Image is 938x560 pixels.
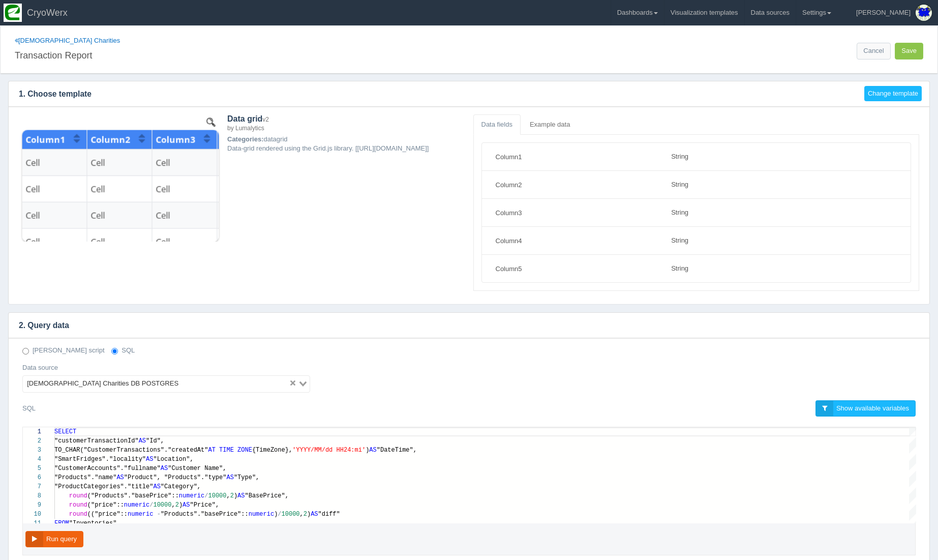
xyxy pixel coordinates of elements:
[23,491,41,500] div: 8
[274,511,278,518] span: )
[237,447,252,454] span: ZONE
[25,378,180,390] span: [DEMOGRAPHIC_DATA] Charities DB POSTGRES
[9,313,914,338] h4: 2. Query data
[292,447,366,454] span: 'YYYY/MM/dd HH24:mi'
[208,447,215,454] span: AT
[366,447,369,454] span: )
[245,492,289,499] span: "BasePrice",
[307,511,311,518] span: )
[219,447,234,454] span: TIME
[237,492,245,499] span: AS
[895,43,923,60] button: Save
[23,510,41,519] div: 10
[124,502,149,509] span: numeric
[227,114,465,242] div: datagrid
[54,483,153,490] span: "ProductCategories"."title"
[179,502,183,509] span: )
[161,511,249,518] span: "Products"."basePrice"::
[27,8,68,18] span: CryoWerx
[4,4,22,22] img: so2zg2bv3y2ub16hxtjr.png
[282,511,300,518] span: 10000
[278,511,281,518] span: /
[22,348,29,355] input: [PERSON_NAME] script
[23,446,41,455] div: 3
[490,204,657,221] input: Field name
[116,474,124,481] span: AS
[227,125,264,132] small: by Lumalytics
[23,500,41,510] div: 9
[490,260,657,277] input: Field name
[179,492,204,499] span: numeric
[230,492,234,499] span: 2
[227,492,230,499] span: ,
[300,511,304,518] span: ,
[149,502,153,509] span: /
[208,492,226,499] span: 10000
[69,502,87,509] span: round
[836,404,909,412] span: Show available variables
[87,502,124,509] span: ("price"::
[87,511,128,518] span: (("price"::
[22,400,36,417] label: SQL
[124,474,227,481] span: "Product", "Products"."type"
[190,502,220,509] span: "Price",
[111,348,118,355] input: SQL
[153,483,160,490] span: AS
[227,144,465,154] p: Data-grid rendered using the Grid.js library. [[URL][DOMAIN_NAME]]
[23,464,41,473] div: 5
[25,531,83,548] button: Run query
[304,511,307,518] span: 2
[490,232,657,249] input: Field name
[490,148,657,165] input: Field name
[23,519,41,528] div: 11
[23,455,41,464] div: 4
[490,176,657,193] input: Field name
[473,114,521,135] a: Data fields
[252,447,292,454] span: {TimeZone},
[54,520,69,527] span: FROM
[146,456,153,463] span: AS
[23,473,41,482] div: 6
[69,511,87,518] span: round
[234,474,259,481] span: "Type",
[54,437,139,445] span: "customerTransactionId"
[128,511,153,518] span: numeric
[227,135,264,143] strong: Categories:
[227,114,465,132] h4: Data grid
[54,474,116,481] span: "Products"."name"
[249,511,274,518] span: numeric
[139,437,146,445] span: AS
[181,378,287,390] input: Search for option
[864,86,922,102] button: Change template
[161,465,168,472] span: AS
[69,520,117,527] span: "Inventories"
[262,116,269,123] small: v2
[22,375,310,393] div: Search for option
[22,363,58,373] label: Data source
[290,379,295,389] button: Clear Selected
[54,456,146,463] span: "SmartFridges"."locality"
[157,511,161,518] span: -
[168,465,226,472] span: "Customer Name",
[377,447,417,454] span: "DateTime",
[153,456,193,463] span: "Location",
[15,37,120,44] a: [DEMOGRAPHIC_DATA] Charities
[175,502,179,509] span: 2
[23,482,41,491] div: 7
[815,400,916,417] a: Show available variables
[153,502,171,509] span: 10000
[22,346,105,356] label: [PERSON_NAME] script
[69,492,87,499] span: round
[171,502,175,509] span: ,
[311,511,318,518] span: AS
[23,436,41,446] div: 2
[87,492,179,499] span: ("Products"."basePrice"::
[234,492,237,499] span: )
[54,465,161,472] span: "CustomerAccounts"."fullname"
[183,502,190,509] span: AS
[23,427,41,436] div: 1
[111,346,135,356] label: SQL
[369,447,376,454] span: AS
[54,447,208,454] span: TO_CHAR("CustomerTransactions"."createdAt"
[916,5,932,21] img: Profile Picture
